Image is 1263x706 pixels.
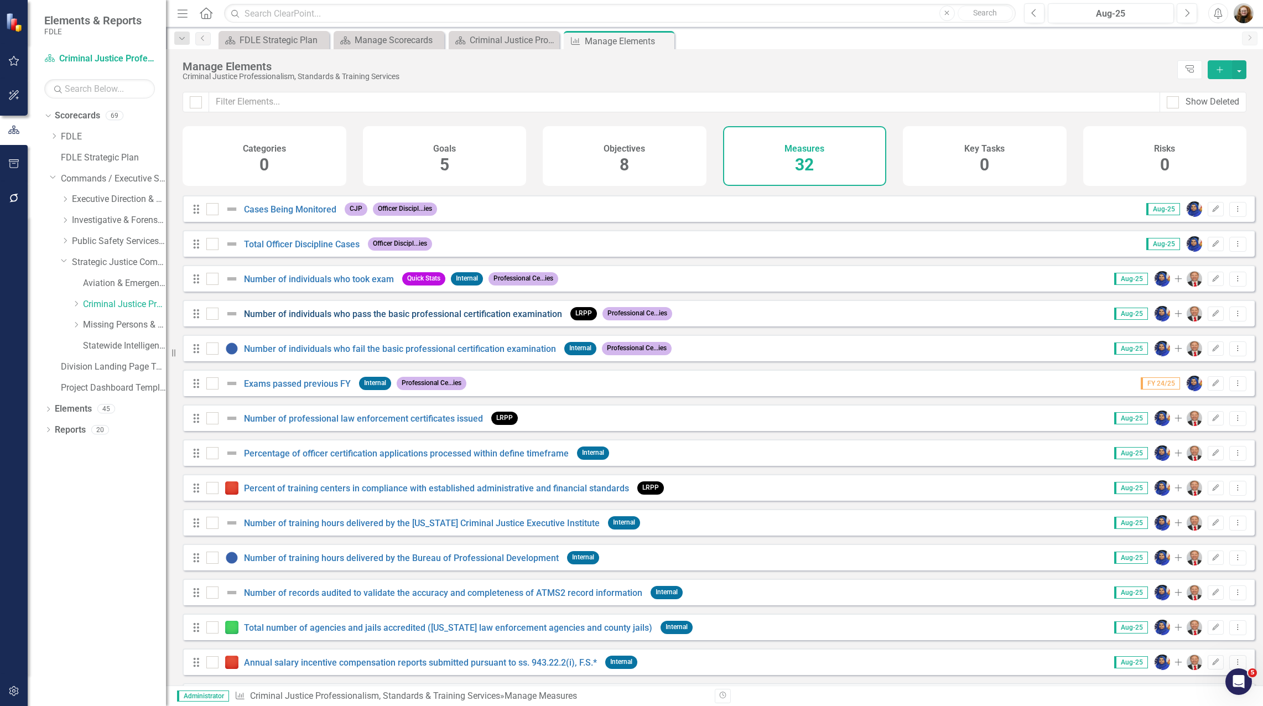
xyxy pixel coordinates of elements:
img: Somi Akter [1187,236,1202,252]
a: Missing Persons & Offender Enforcement [83,319,166,331]
a: Number of training hours delivered by the [US_STATE] Criminal Justice Executive Institute [244,518,600,528]
span: Aug-25 [1114,273,1148,285]
a: Number of individuals who fail the basic professional certification examination [244,344,556,354]
a: Aviation & Emergency Preparedness [83,277,166,290]
a: Number of individuals who took exam [244,274,394,284]
a: Total Officer Discipline Cases [244,239,360,250]
img: Not Defined [225,377,238,390]
a: Percentage of officer certification applications processed within define timeframe [244,448,569,459]
img: Somi Akter [1187,376,1202,391]
img: Somi Akter [1155,655,1170,670]
h4: Objectives [604,144,645,154]
small: FDLE [44,27,142,36]
a: Public Safety Services Command [72,235,166,248]
span: Aug-25 [1114,447,1148,459]
h4: Measures [784,144,824,154]
span: Professional Ce...ies [602,342,672,355]
span: Officer Discipl...ies [368,237,432,250]
div: Manage Elements [183,60,1172,72]
iframe: Intercom live chat [1225,668,1252,695]
a: Total number of agencies and jails accredited ([US_STATE] law enforcement agencies and county jails) [244,622,652,633]
a: Number of individuals who pass the basic professional certification examination [244,309,562,319]
img: Somi Akter [1155,445,1170,461]
a: Investigative & Forensic Services Command [72,214,166,227]
span: Professional Ce...ies [397,377,466,390]
span: Aug-25 [1114,586,1148,599]
a: Cases Being Monitored [244,204,336,215]
img: Brett Kirkland [1187,306,1202,321]
span: Elements & Reports [44,14,142,27]
img: Not Defined [225,586,238,599]
span: Internal [451,272,483,285]
span: FY 24/25 [1141,377,1180,390]
img: Not Defined [225,307,238,320]
a: Statewide Intelligence [83,340,166,352]
span: 5 [1248,668,1257,677]
img: Somi Akter [1155,411,1170,426]
span: Aug-25 [1114,308,1148,320]
span: CJP [345,203,367,215]
img: Jennifer Siddoway [1234,3,1254,23]
span: Quick Stats [402,272,445,285]
img: Brett Kirkland [1187,655,1202,670]
span: Aug-25 [1114,552,1148,564]
a: Scorecards [55,110,100,122]
span: Internal [567,551,599,564]
div: » Manage Measures [235,690,706,703]
span: 32 [795,155,814,174]
img: Reviewing for Improvement [225,481,238,495]
span: Officer Discipl...ies [373,203,437,215]
img: Somi Akter [1155,620,1170,635]
img: Brett Kirkland [1187,445,1202,461]
div: 69 [106,111,123,121]
a: Reports [55,424,86,437]
span: Aug-25 [1114,517,1148,529]
a: Manage Scorecards [336,33,441,47]
div: Aug-25 [1052,7,1170,20]
button: Aug-25 [1048,3,1174,23]
img: Brett Kirkland [1187,341,1202,356]
span: Administrator [177,691,229,702]
span: 0 [1160,155,1170,174]
span: Professional Ce...ies [488,272,558,285]
span: 8 [620,155,629,174]
span: Internal [608,516,640,529]
img: Not Defined [225,516,238,529]
img: Somi Akter [1155,515,1170,531]
span: LRPP [491,412,518,424]
img: Somi Akter [1155,341,1170,356]
div: FDLE Strategic Plan [240,33,326,47]
img: Informational Data [225,551,238,564]
div: 45 [97,404,115,414]
a: Criminal Justice Professionalism, Standards & Training Services Landing Page [451,33,557,47]
img: Brett Kirkland [1187,480,1202,496]
a: FDLE Strategic Plan [221,33,326,47]
img: Brett Kirkland [1187,411,1202,426]
div: Manage Scorecards [355,33,441,47]
input: Filter Elements... [209,92,1160,112]
a: Project Dashboard Template [61,382,166,394]
img: Somi Akter [1155,585,1170,600]
a: Number of professional law enforcement certificates issued [244,413,483,424]
h4: Categories [243,144,286,154]
h4: Goals [433,144,456,154]
a: Commands / Executive Support Branch [61,173,166,185]
img: Not Defined [225,447,238,460]
span: Internal [564,342,596,355]
div: Criminal Justice Professionalism, Standards & Training Services [183,72,1172,81]
a: FDLE Strategic Plan [61,152,166,164]
img: Proceeding as Planned [225,621,238,634]
a: Elements [55,403,92,416]
span: Search [973,8,997,17]
a: Division Landing Page Template [61,361,166,373]
img: Somi Akter [1187,201,1202,217]
span: 0 [980,155,989,174]
a: Annual salary incentive compensation reports submitted pursuant to ss. 943.22.2(i), F.S.* [244,657,597,668]
span: 5 [440,155,449,174]
img: Brett Kirkland [1187,515,1202,531]
img: Somi Akter [1155,271,1170,287]
span: Aug-25 [1114,482,1148,494]
img: Not Defined [225,237,238,251]
img: Not Defined [225,203,238,216]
